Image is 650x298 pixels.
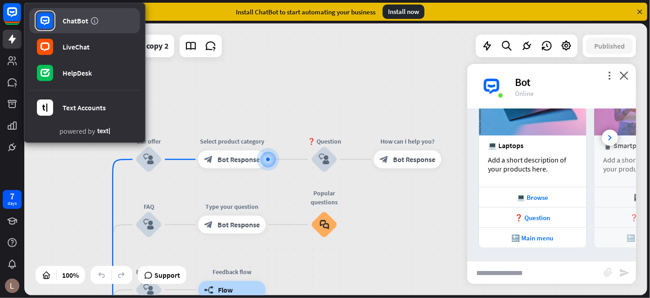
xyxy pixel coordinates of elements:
[154,268,180,282] span: Support
[143,154,154,165] i: block_user_input
[7,4,34,31] button: Open LiveChat chat widget
[619,267,630,278] i: send
[605,71,614,80] i: more_vert
[586,38,633,54] button: Published
[619,71,628,80] i: close
[3,190,22,209] a: 7 days
[483,234,582,242] div: 🔙 Main menu
[122,202,176,211] div: FAQ
[319,154,330,165] i: block_user_input
[379,155,388,164] i: block_bot_response
[204,220,213,229] i: block_bot_response
[236,8,375,16] div: Install ChatBot to start automating your business
[320,220,329,230] i: block_faq
[515,75,625,89] div: Bot
[204,155,213,164] i: block_bot_response
[367,137,448,146] div: How can I help you?
[122,137,176,146] div: Our offer
[297,137,351,146] div: ❓ Question
[143,219,154,230] i: block_user_input
[217,220,260,229] span: Bot Response
[191,137,272,146] div: Select product category
[191,267,272,276] div: Feedback flow
[515,89,625,98] div: Online
[604,268,613,277] i: block_attachment
[8,200,17,207] div: days
[59,268,81,282] div: 100%
[218,285,233,294] span: Flow
[217,155,260,164] span: Bot Response
[483,193,582,202] div: 💻 Browse
[383,5,424,19] div: Install now
[488,141,577,150] div: 💻 Laptops
[143,284,154,295] i: block_user_input
[488,155,577,173] div: Add a short description of your products here.
[10,192,14,200] div: 7
[483,213,582,222] div: ❓ Question
[304,189,344,207] div: Popular questions
[393,155,435,164] span: Bot Response
[191,202,272,211] div: Type your question
[204,285,213,294] i: builder_tree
